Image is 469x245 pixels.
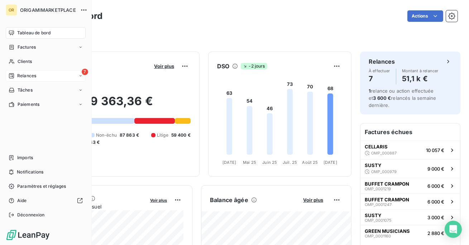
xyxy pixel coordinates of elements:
span: Chiffre d'affaires mensuel [40,203,145,210]
button: CELLARISOMP_00088710 057 € [360,141,460,159]
h4: 7 [369,73,390,84]
span: À effectuer [369,69,390,73]
h6: DSO [217,62,229,70]
button: SUSTYOMP_0009799 000 € [360,159,460,178]
button: Voir plus [148,197,169,203]
button: SUSTYOMP_00010753 000 € [360,209,460,225]
span: OMP_000887 [371,151,397,155]
span: 9 000 € [427,166,444,172]
span: Montant à relancer [402,69,439,73]
span: Aide [17,197,27,204]
img: Logo LeanPay [6,229,50,241]
span: GREEN MUSICIANS [365,228,410,234]
span: OMP_0001160 [365,234,391,238]
button: GREEN MUSICIANSOMP_00011602 880 € [360,225,460,241]
h2: 219 363,36 € [40,94,191,116]
tspan: Août 25 [302,160,318,165]
span: 7 [82,69,88,75]
span: Tableau de bord [17,30,51,36]
span: ORIGAMIMARKETPLACE [20,7,76,13]
span: 3 000 € [427,215,444,220]
span: 59 400 € [171,132,191,138]
button: BUFFET CRAMPONOMP_00012196 000 € [360,178,460,193]
span: BUFFET CRAMPON [365,197,409,202]
span: SUSTY [365,162,382,168]
span: CELLARIS [365,144,388,150]
span: OMP_0001247 [365,202,392,207]
tspan: [DATE] [222,160,236,165]
span: OMP_0001075 [365,218,392,222]
div: Open Intercom Messenger [445,221,462,238]
span: 3 600 € [373,95,391,101]
a: Aide [6,195,86,206]
span: Imports [17,155,33,161]
span: BUFFET CRAMPON [365,181,409,187]
span: 1 [369,88,371,94]
span: OMP_000979 [371,170,397,174]
span: Factures [18,44,36,50]
span: Notifications [17,169,43,175]
h4: 51,1 k € [402,73,439,84]
span: Clients [18,58,32,65]
button: Voir plus [152,63,176,69]
span: Paramètres et réglages [17,183,66,190]
button: BUFFET CRAMPONOMP_00012476 000 € [360,193,460,209]
button: Actions [407,10,443,22]
span: Relances [17,73,36,79]
span: Non-échu [96,132,117,138]
tspan: [DATE] [324,160,337,165]
tspan: Mai 25 [243,160,256,165]
button: Voir plus [301,197,325,203]
span: 6 000 € [427,183,444,189]
span: 2 880 € [427,230,444,236]
span: OMP_0001219 [365,187,391,191]
span: -2 jours [241,63,267,69]
span: Voir plus [154,63,174,69]
h6: Factures échues [360,123,460,141]
span: Voir plus [150,198,167,203]
tspan: Juin 25 [262,160,277,165]
tspan: Juil. 25 [283,160,297,165]
span: Voir plus [303,197,323,203]
span: 6 000 € [427,199,444,205]
span: Déconnexion [17,212,45,218]
div: OR [6,4,17,16]
span: 10 057 € [426,147,444,153]
h6: Relances [369,57,395,66]
span: 87 863 € [120,132,139,138]
span: relance ou action effectuée et relancés la semaine dernière. [369,88,436,108]
span: Tâches [18,87,33,93]
span: SUSTY [365,212,382,218]
span: Paiements [18,101,39,108]
span: Litige [157,132,168,138]
h6: Balance âgée [210,196,248,204]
